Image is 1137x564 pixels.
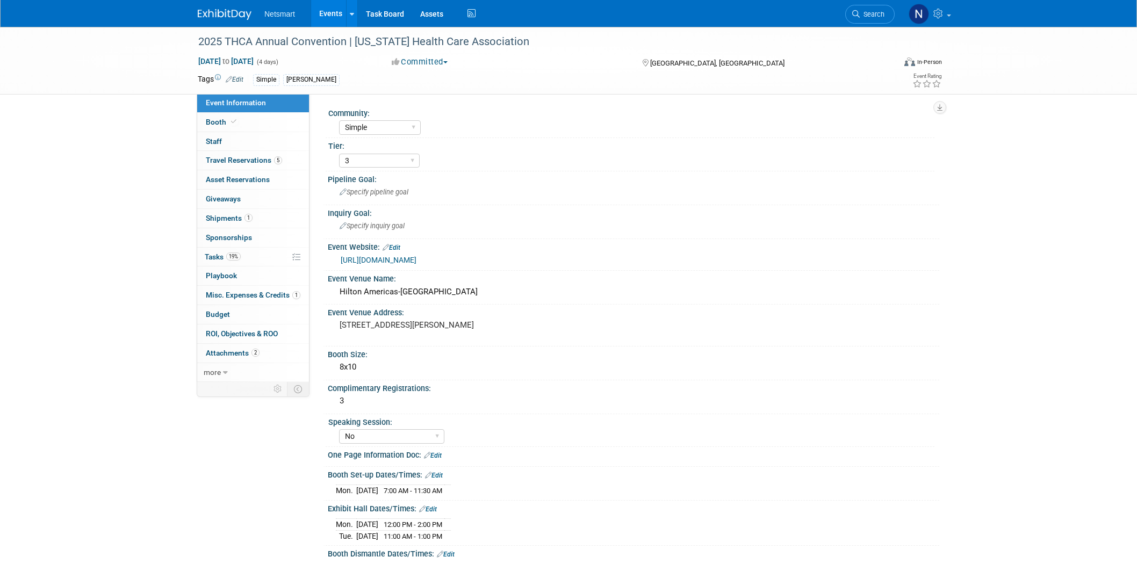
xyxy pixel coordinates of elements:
div: Pipeline Goal: [328,171,939,185]
pre: [STREET_ADDRESS][PERSON_NAME] [340,320,571,330]
span: Search [860,10,884,18]
a: Budget [197,305,309,324]
td: Tags [198,74,243,86]
span: Playbook [206,271,237,280]
span: [GEOGRAPHIC_DATA], [GEOGRAPHIC_DATA] [650,59,785,67]
span: 7:00 AM - 11:30 AM [384,487,442,495]
td: [DATE] [356,530,378,541]
a: Asset Reservations [197,170,309,189]
div: 2025 THCA Annual Convention | [US_STATE] Health Care Association [195,32,879,52]
div: Tier: [328,138,934,151]
span: 5 [274,156,282,164]
a: Edit [383,244,400,251]
div: 3 [336,393,931,409]
span: [DATE] [DATE] [198,56,254,66]
span: 19% [226,252,241,261]
span: Tasks [205,252,241,261]
span: to [221,57,231,66]
div: Event Venue Name: [328,271,939,284]
div: In-Person [917,58,942,66]
a: Giveaways [197,190,309,208]
img: Nina Finn [909,4,929,24]
a: Sponsorships [197,228,309,247]
span: Budget [206,310,230,319]
span: more [204,368,221,377]
div: Booth Set-up Dates/Times: [328,467,939,481]
i: Booth reservation complete [231,119,236,125]
span: 2 [251,349,260,357]
td: Toggle Event Tabs [287,382,310,396]
span: 11:00 AM - 1:00 PM [384,532,442,540]
a: Misc. Expenses & Credits1 [197,286,309,305]
div: One Page Information Doc: [328,447,939,461]
div: Complimentary Registrations: [328,380,939,394]
a: Edit [226,76,243,83]
a: Staff [197,132,309,151]
span: Event Information [206,98,266,107]
div: Event Website: [328,239,939,253]
a: Shipments1 [197,209,309,228]
td: [DATE] [356,485,378,496]
a: Travel Reservations5 [197,151,309,170]
span: Attachments [206,349,260,357]
span: Misc. Expenses & Credits [206,291,300,299]
div: Community: [328,105,934,119]
span: Staff [206,137,222,146]
a: Tasks19% [197,248,309,266]
div: [PERSON_NAME] [283,74,340,85]
img: Format-Inperson.png [904,57,915,66]
div: Simple [253,74,279,85]
button: Committed [388,56,452,68]
span: 12:00 PM - 2:00 PM [384,520,442,529]
div: Event Format [831,56,942,72]
a: Search [845,5,895,24]
span: (4 days) [256,59,278,66]
a: Playbook [197,266,309,285]
span: 1 [244,214,253,222]
span: Specify pipeline goal [340,188,408,196]
span: Sponsorships [206,233,252,242]
span: ROI, Objectives & ROO [206,329,278,338]
div: Exhibit Hall Dates/Times: [328,501,939,515]
img: ExhibitDay [198,9,251,20]
td: Tue. [336,530,356,541]
span: Booth [206,118,239,126]
a: Edit [419,505,437,513]
span: Giveaways [206,194,241,203]
div: 8x10 [336,359,931,375]
a: Edit [437,551,455,558]
a: Event Information [197,93,309,112]
div: Booth Dismantle Dates/Times: [328,546,939,560]
td: Mon. [336,485,356,496]
span: Netsmart [264,10,295,18]
div: Hilton Americas-[GEOGRAPHIC_DATA] [336,284,931,300]
span: 1 [292,291,300,299]
div: Event Venue Address: [328,305,939,318]
span: Specify inquiry goal [340,222,405,230]
div: Speaking Session: [328,414,934,428]
a: ROI, Objectives & ROO [197,324,309,343]
td: Personalize Event Tab Strip [269,382,287,396]
div: Event Rating [912,74,941,79]
div: Inquiry Goal: [328,205,939,219]
a: Edit [424,452,442,459]
span: Travel Reservations [206,156,282,164]
div: Booth Size: [328,346,939,360]
span: Asset Reservations [206,175,270,184]
a: more [197,363,309,382]
td: [DATE] [356,519,378,531]
span: Shipments [206,214,253,222]
a: Attachments2 [197,344,309,363]
a: [URL][DOMAIN_NAME] [341,256,416,264]
a: Booth [197,113,309,132]
td: Mon. [336,519,356,531]
a: Edit [425,472,443,479]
